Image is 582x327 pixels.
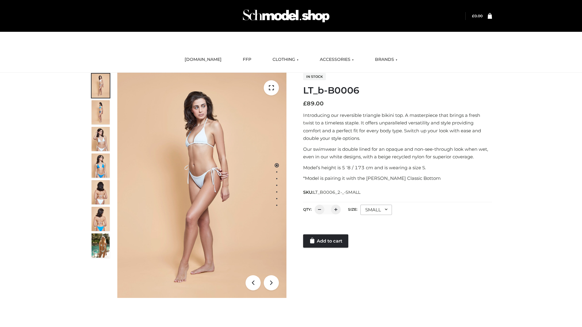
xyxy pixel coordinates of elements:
[303,111,492,142] p: Introducing our reversible triangle bikini top. A masterpiece that brings a fresh twist to a time...
[241,4,332,28] img: Schmodel Admin 964
[472,14,474,18] span: £
[472,14,483,18] bdi: 0.00
[303,100,324,107] bdi: 89.00
[303,145,492,161] p: Our swimwear is double lined for an opaque and non-see-through look when wet, even in our white d...
[92,100,110,124] img: ArielClassicBikiniTop_CloudNine_AzureSky_OW114ECO_2-scaled.jpg
[92,154,110,178] img: ArielClassicBikiniTop_CloudNine_AzureSky_OW114ECO_4-scaled.jpg
[92,74,110,98] img: ArielClassicBikiniTop_CloudNine_AzureSky_OW114ECO_1-scaled.jpg
[92,180,110,204] img: ArielClassicBikiniTop_CloudNine_AzureSky_OW114ECO_7-scaled.jpg
[92,207,110,231] img: ArielClassicBikiniTop_CloudNine_AzureSky_OW114ECO_8-scaled.jpg
[303,234,348,248] a: Add to cart
[268,53,303,66] a: CLOTHING
[348,207,357,212] label: Size:
[370,53,402,66] a: BRANDS
[303,164,492,172] p: Model’s height is 5 ‘8 / 173 cm and is wearing a size S.
[303,100,307,107] span: £
[303,189,361,196] span: SKU:
[92,127,110,151] img: ArielClassicBikiniTop_CloudNine_AzureSky_OW114ECO_3-scaled.jpg
[315,53,358,66] a: ACCESSORIES
[303,73,326,80] span: In stock
[303,85,492,96] h1: LT_b-B0006
[303,174,492,182] p: *Model is pairing it with the [PERSON_NAME] Classic Bottom
[238,53,256,66] a: FFP
[313,190,360,195] span: LT_B0006_2-_-SMALL
[92,233,110,258] img: Arieltop_CloudNine_AzureSky2.jpg
[472,14,483,18] a: £0.00
[117,73,286,298] img: ArielClassicBikiniTop_CloudNine_AzureSky_OW114ECO_1
[360,205,392,215] div: SMALL
[180,53,226,66] a: [DOMAIN_NAME]
[303,207,312,212] label: QTY:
